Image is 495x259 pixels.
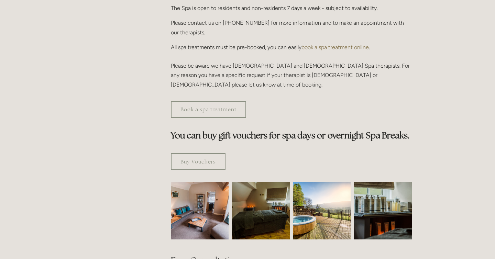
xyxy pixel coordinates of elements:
img: Body creams in the spa room, Losehill House Hotel and Spa [340,182,426,239]
strong: You can buy gift vouchers for spa days or overnight Spa Breaks. [171,130,410,141]
img: Spa room, Losehill House Hotel and Spa [218,182,304,239]
a: Buy Vouchers [171,153,225,170]
img: Outdoor jacuzzi with a view of the Peak District, Losehill House Hotel and Spa [293,182,351,239]
a: book a spa treatment online [301,44,369,50]
a: Book a spa treatment [171,101,246,118]
p: Please contact us on [PHONE_NUMBER] for more information and to make an appointment with our ther... [171,18,412,37]
p: The Spa is open to residents and non-residents 7 days a week - subject to availability. [171,3,412,13]
p: All spa treatments must be pre-booked, you can easily . Please be aware we have [DEMOGRAPHIC_DATA... [171,43,412,89]
img: Waiting room, spa room, Losehill House Hotel and Spa [156,182,243,239]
